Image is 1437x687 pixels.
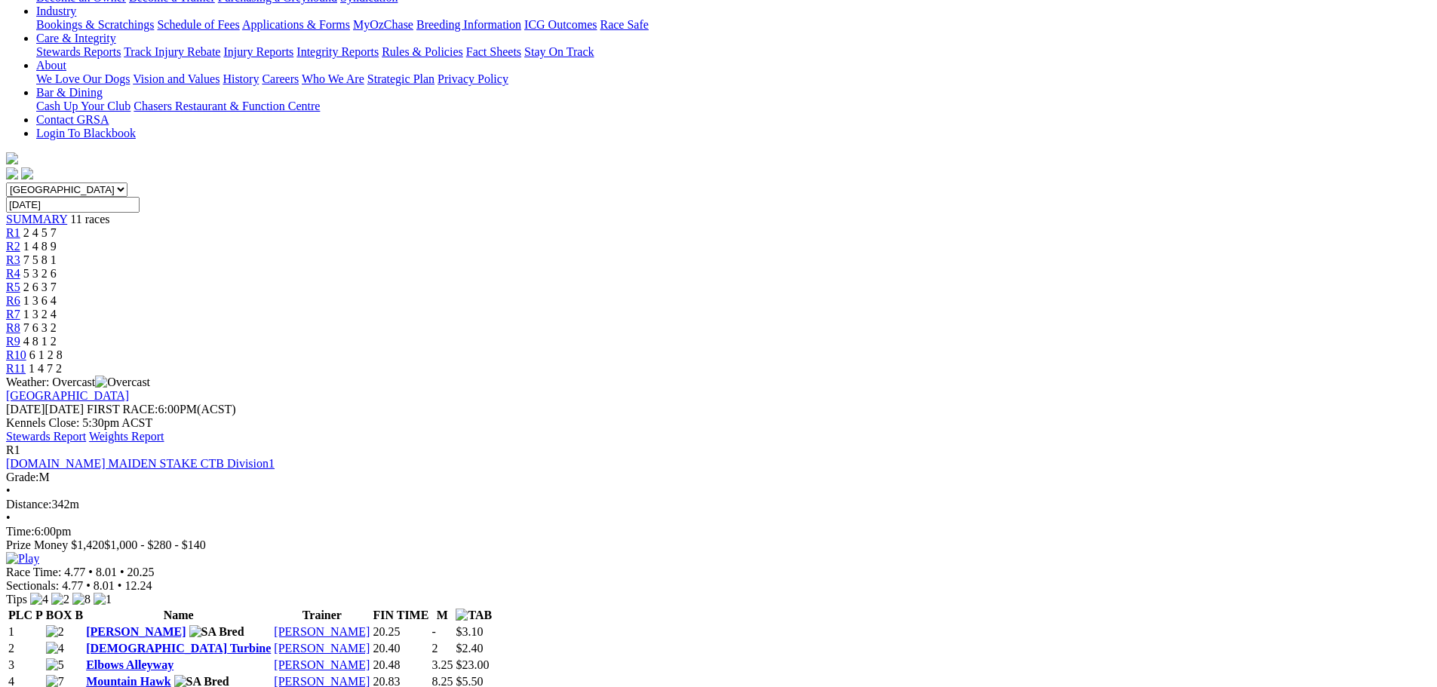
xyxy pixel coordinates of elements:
a: Care & Integrity [36,32,116,44]
div: Bar & Dining [36,100,1431,113]
a: Bookings & Scratchings [36,18,154,31]
a: Strategic Plan [367,72,434,85]
a: Stewards Reports [36,45,121,58]
a: R9 [6,335,20,348]
img: twitter.svg [21,167,33,179]
a: Weights Report [89,430,164,443]
span: R1 [6,226,20,239]
div: 6:00pm [6,525,1431,538]
span: 12.24 [124,579,152,592]
a: Login To Blackbook [36,127,136,140]
img: 8 [72,593,91,606]
a: Race Safe [600,18,648,31]
span: • [86,579,91,592]
span: 11 races [70,213,109,225]
div: Industry [36,18,1431,32]
span: 6:00PM(ACST) [87,403,236,416]
div: About [36,72,1431,86]
img: Overcast [95,376,150,389]
td: 20.40 [372,641,429,656]
a: Who We Are [302,72,364,85]
input: Select date [6,197,140,213]
td: 20.48 [372,658,429,673]
div: Care & Integrity [36,45,1431,59]
td: 3 [8,658,44,673]
span: R2 [6,240,20,253]
a: Contact GRSA [36,113,109,126]
span: Weather: Overcast [6,376,150,388]
div: 342m [6,498,1431,511]
th: M [431,608,453,623]
a: History [223,72,259,85]
span: 1 4 8 9 [23,240,57,253]
a: Injury Reports [223,45,293,58]
text: 3.25 [431,658,453,671]
td: 20.25 [372,624,429,639]
span: $3.10 [456,625,483,638]
a: Privacy Policy [438,72,508,85]
span: Sectionals: [6,579,59,592]
span: R7 [6,308,20,320]
a: Cash Up Your Club [36,100,130,112]
span: Grade: [6,471,39,483]
div: Prize Money $1,420 [6,538,1431,552]
img: 5 [46,658,64,672]
a: Breeding Information [416,18,521,31]
span: 7 5 8 1 [23,253,57,266]
span: $1,000 - $280 - $140 [104,538,206,551]
span: • [118,579,122,592]
a: R3 [6,253,20,266]
a: Applications & Forms [242,18,350,31]
span: B [75,609,83,621]
a: Elbows Alleyway [86,658,173,671]
a: Bar & Dining [36,86,103,99]
span: 1 4 7 2 [29,362,62,375]
a: Vision and Values [133,72,220,85]
a: Integrity Reports [296,45,379,58]
a: MyOzChase [353,18,413,31]
span: PLC [8,609,32,621]
span: • [88,566,93,578]
a: Schedule of Fees [157,18,239,31]
img: Play [6,552,39,566]
a: Industry [36,5,76,17]
span: 7 6 3 2 [23,321,57,334]
a: [DEMOGRAPHIC_DATA] Turbine [86,642,271,655]
img: facebook.svg [6,167,18,179]
img: 4 [30,593,48,606]
a: [PERSON_NAME] [274,658,370,671]
a: Chasers Restaurant & Function Centre [134,100,320,112]
span: P [35,609,43,621]
span: 4.77 [64,566,85,578]
span: 8.01 [96,566,117,578]
span: R1 [6,443,20,456]
a: ICG Outcomes [524,18,597,31]
img: 1 [94,593,112,606]
th: Name [85,608,272,623]
a: Stewards Report [6,430,86,443]
span: 2 6 3 7 [23,281,57,293]
span: 4.77 [62,579,83,592]
img: 4 [46,642,64,655]
a: R5 [6,281,20,293]
span: $2.40 [456,642,483,655]
a: About [36,59,66,72]
img: logo-grsa-white.png [6,152,18,164]
img: SA Bred [189,625,244,639]
span: • [120,566,124,578]
img: 2 [46,625,64,639]
span: 4 8 1 2 [23,335,57,348]
a: R4 [6,267,20,280]
a: R8 [6,321,20,334]
a: Fact Sheets [466,45,521,58]
td: 1 [8,624,44,639]
a: [DOMAIN_NAME] MAIDEN STAKE CTB Division1 [6,457,275,470]
span: BOX [46,609,72,621]
span: FIRST RACE: [87,403,158,416]
a: Careers [262,72,299,85]
span: 6 1 2 8 [29,348,63,361]
span: [DATE] [6,403,45,416]
span: Distance: [6,498,51,511]
a: [PERSON_NAME] [86,625,186,638]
